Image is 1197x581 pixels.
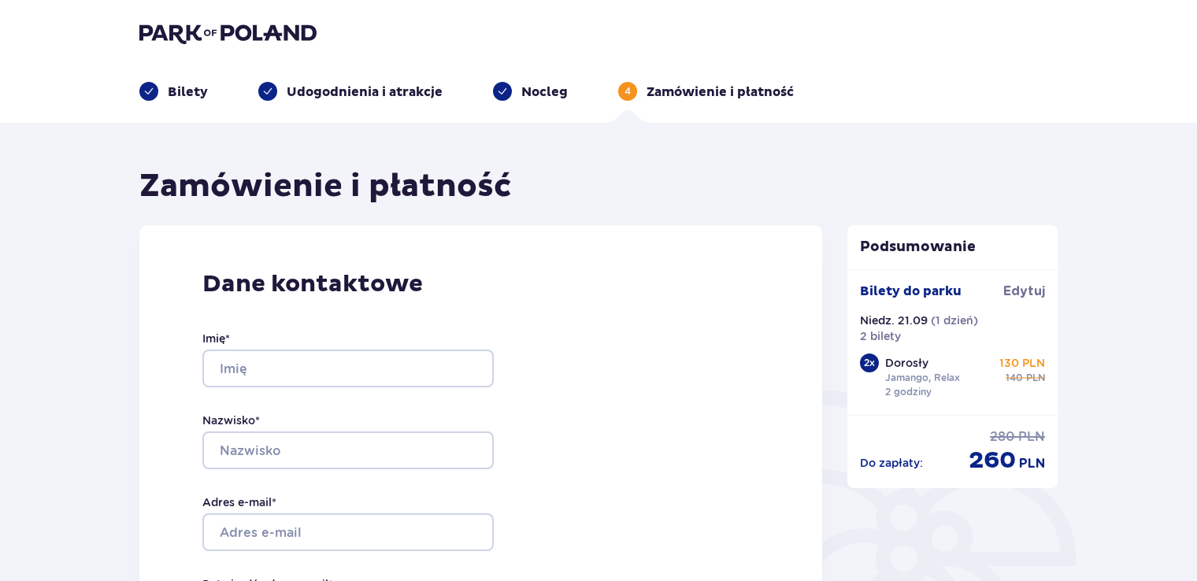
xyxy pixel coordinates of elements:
input: Adres e-mail [202,513,494,551]
p: 4 [624,84,631,98]
p: Niedz. 21.09 [860,313,928,328]
p: Bilety [168,83,208,101]
label: Nazwisko * [202,413,260,428]
a: Edytuj [1003,283,1045,300]
p: Dorosły [885,355,928,371]
p: Udogodnienia i atrakcje [287,83,443,101]
img: Park of Poland logo [139,22,317,44]
p: ( 1 dzień ) [931,313,978,328]
input: Nazwisko [202,431,494,469]
p: Podsumowanie [847,238,1058,257]
input: Imię [202,350,494,387]
p: 130 PLN [999,355,1045,371]
p: 140 [1006,371,1023,385]
p: Do zapłaty : [860,455,923,471]
p: Dane kontaktowe [202,269,759,299]
div: 2 x [860,353,879,372]
p: 260 [969,446,1016,476]
label: Adres e-mail * [202,494,276,510]
p: Bilety do parku [860,283,962,300]
p: 2 godziny [885,385,932,399]
p: Jamango, Relax [885,371,960,385]
p: Nocleg [521,83,568,101]
p: Zamówienie i płatność [647,83,794,101]
label: Imię * [202,331,230,346]
p: PLN [1019,455,1045,472]
p: 2 bilety [860,328,901,344]
p: 280 [990,428,1015,446]
p: PLN [1026,371,1045,385]
h1: Zamówienie i płatność [139,167,512,206]
p: PLN [1018,428,1045,446]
